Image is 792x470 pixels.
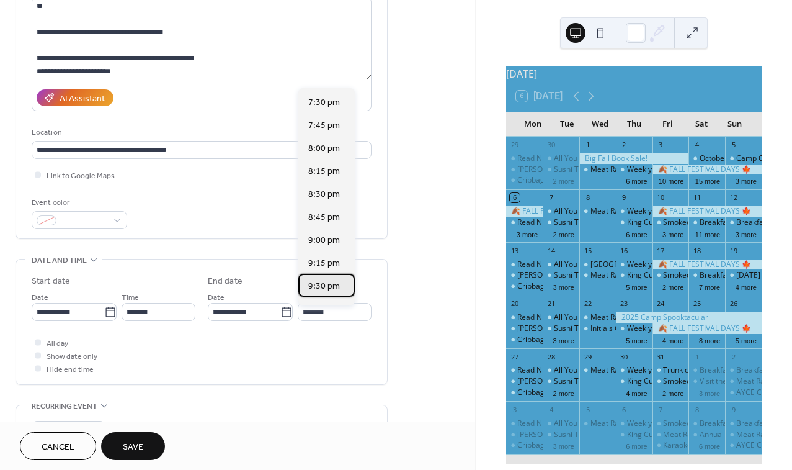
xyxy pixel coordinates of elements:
div: Visit the Northern Minnesota Railroad Trackers Train Club [688,376,725,387]
div: Meat Raffle at Lucky's Tavern [579,418,616,429]
button: 3 more [657,228,688,239]
button: 4 more [657,335,688,345]
div: Meat Raffle at [GEOGRAPHIC_DATA] [590,270,716,281]
div: Sushi Tuesdays! [554,165,609,175]
div: Camp Community - Tailgate Takedown Edition Battle of the Bites [725,153,762,164]
div: October-Fest at Fleet Farm [688,153,725,164]
div: King Cut Prime Rib at Freddy's [616,217,652,228]
button: Cancel [20,432,96,460]
div: Weekly Family Story Time: Thursdays [627,418,755,429]
div: 6 [510,193,519,202]
div: Meat Raffle [725,430,762,440]
div: 7 [546,193,556,202]
button: 10 more [654,175,688,186]
div: Trunk or Treat Party! [663,365,734,376]
span: Cancel [42,441,74,454]
span: 7:30 pm [308,96,340,109]
div: All You Can Eat Tacos [554,365,628,376]
div: Read N Play Every [DATE] [517,260,605,270]
div: Weekly Family Story Time: Thursdays [627,260,755,270]
button: 2 more [548,387,579,398]
div: King Cut Prime Rib at Freddy's [627,270,730,281]
div: Meat Raffle at [GEOGRAPHIC_DATA] [590,165,716,175]
button: 3 more [731,228,762,239]
div: End date [208,275,242,288]
div: Sun [718,112,752,137]
div: Margarita Mondays at Sunshine's! [506,430,543,440]
div: Cribbage Doubles League at Jack Pine Brewery [506,175,543,186]
div: Breakfast at Sunshine’s! [725,365,762,376]
div: Read N Play Every Monday [506,153,543,164]
div: Cribbage Doubles League at [PERSON_NAME] Brewery [517,335,706,345]
span: 9:15 pm [308,257,340,270]
div: Trunk or Treat Party! [652,365,689,376]
div: 29 [583,352,592,361]
div: Meat Raffle [736,376,776,387]
div: 23 [620,299,629,309]
div: Sat [684,112,718,137]
div: Margarita Mondays at Sunshine's! [506,376,543,387]
div: [PERSON_NAME] Mondays at Sunshine's! [517,376,659,387]
div: 28 [546,352,556,361]
button: 11 more [690,228,725,239]
div: Meat Raffle at [GEOGRAPHIC_DATA] [590,365,716,376]
button: 6 more [694,440,725,451]
div: Meat Raffle at Lucky's Tavern [579,165,616,175]
div: 7 [656,405,665,414]
button: 2 more [548,228,579,239]
div: Sushi Tuesdays! [543,430,579,440]
div: King Cut Prime Rib at Freddy's [627,217,730,228]
div: 8 [583,193,592,202]
div: All You Can Eat Tacos [543,312,579,323]
div: Smoked Rib Fridays! [652,376,689,387]
span: Time [298,291,315,304]
div: Read N Play Every Monday [506,365,543,376]
div: 2 [620,140,629,150]
div: Cribbage Doubles League at Jack Pine Brewery [506,281,543,292]
div: Meat Raffle at [GEOGRAPHIC_DATA] [663,430,788,440]
div: Smoked Rib Fridays! [663,376,732,387]
span: Hide end time [47,363,94,376]
div: AYCE Crab Legs at Freddy's [725,440,762,451]
div: 26 [729,299,738,309]
div: 29 [510,140,519,150]
div: 1 [692,352,701,361]
button: 3 more [694,387,725,398]
div: 21 [546,299,556,309]
div: Sushi Tuesdays! [554,376,609,387]
div: King Cut Prime Rib at Freddy's [616,430,652,440]
div: 17 [656,246,665,255]
div: King Cut Prime Rib at Freddy's [616,376,652,387]
div: All You Can Eat Tacos [543,153,579,164]
span: Date [32,291,48,304]
div: King Cut Prime Rib at Freddy's [627,376,730,387]
div: Cribbage Doubles League at [PERSON_NAME] Brewery [517,175,706,186]
span: 8:30 pm [308,188,340,201]
button: AI Assistant [37,89,113,106]
div: 30 [620,352,629,361]
div: 12 [729,193,738,202]
div: 14 [546,246,556,255]
div: 8 [692,405,701,414]
div: Wed [584,112,617,137]
div: 22 [583,299,592,309]
div: 🍂 FALL FESTIVAL DAYS 🍁 [652,323,762,334]
div: All You Can Eat Tacos [543,260,579,270]
div: Weekly Family Story Time: Thursdays [616,260,652,270]
div: AYCE Crab Legs at Freddy's [725,387,762,398]
div: Read N Play Every [DATE] [517,312,605,323]
div: Sushi Tuesdays! [543,165,579,175]
div: Read N Play Every [DATE] [517,153,605,164]
div: Cribbage Doubles League at Jack Pine Brewery [506,387,543,398]
span: Save [123,441,143,454]
div: 19 [729,246,738,255]
div: Sunday Breakfast! [725,270,762,281]
div: Smoked Rib Fridays! [652,217,689,228]
div: Sushi Tuesdays! [543,217,579,228]
button: 4 more [621,387,652,398]
div: 3 [510,405,519,414]
div: Mon [516,112,550,137]
div: 2025 Camp Spooktacular [616,312,762,323]
div: 10 [656,193,665,202]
